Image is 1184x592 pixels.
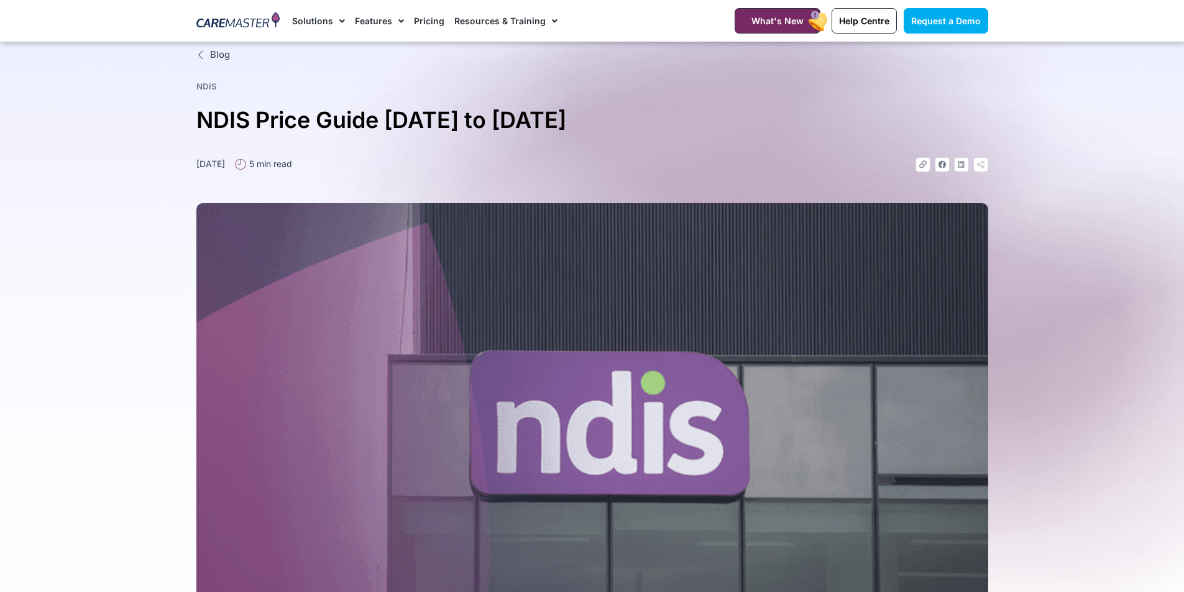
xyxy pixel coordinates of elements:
span: Blog [207,48,230,62]
a: Request a Demo [904,8,988,34]
a: What's New [735,8,820,34]
img: CareMaster Logo [196,12,280,30]
span: Help Centre [839,16,889,26]
span: 5 min read [246,157,292,170]
a: Blog [196,48,988,62]
a: NDIS [196,81,217,91]
span: What's New [751,16,804,26]
time: [DATE] [196,158,225,169]
span: Request a Demo [911,16,981,26]
a: Help Centre [832,8,897,34]
h1: NDIS Price Guide [DATE] to [DATE] [196,102,988,139]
